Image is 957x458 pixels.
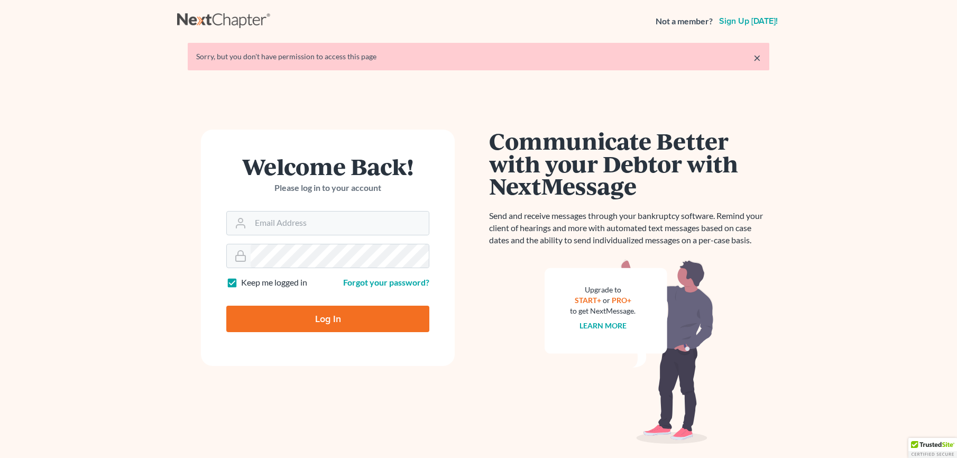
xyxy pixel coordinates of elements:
[241,277,307,289] label: Keep me logged in
[612,296,631,305] a: PRO+
[908,438,957,458] div: TrustedSite Certified
[196,51,761,62] div: Sorry, but you don't have permission to access this page
[753,51,761,64] a: ×
[545,259,714,444] img: nextmessage_bg-59042aed3d76b12b5cd301f8e5b87938c9018125f34e5fa2b7a6b67550977c72.svg
[226,306,429,332] input: Log In
[656,15,713,28] strong: Not a member?
[489,130,769,197] h1: Communicate Better with your Debtor with NextMessage
[226,182,429,194] p: Please log in to your account
[489,210,769,246] p: Send and receive messages through your bankruptcy software. Remind your client of hearings and mo...
[570,306,636,316] div: to get NextMessage.
[343,277,429,287] a: Forgot your password?
[717,17,780,25] a: Sign up [DATE]!
[575,296,601,305] a: START+
[570,285,636,295] div: Upgrade to
[579,321,627,330] a: Learn more
[226,155,429,178] h1: Welcome Back!
[603,296,610,305] span: or
[251,212,429,235] input: Email Address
